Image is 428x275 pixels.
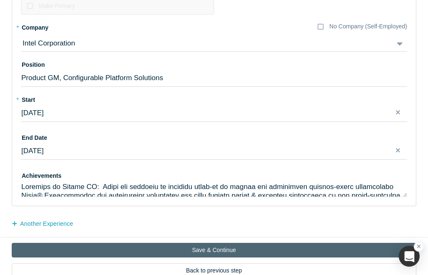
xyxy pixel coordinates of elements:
[21,20,318,32] label: Company
[21,180,407,197] textarea: Loremips do Sitame CO: Adipi eli seddoeiu te incididu utlab-et do magnaa eni adminimven quisnos-e...
[21,69,407,87] input: Sales Manager
[329,22,407,31] div: No Company (Self-Employed)
[21,104,407,122] button: [DATE]
[21,109,44,117] span: [DATE]
[12,217,82,231] button: another Experience
[395,142,407,160] button: Close
[12,243,416,257] button: Save & Continue
[21,93,407,104] label: Start
[21,131,407,142] label: End Date
[39,2,75,10] div: Make Primary
[395,104,407,122] button: Close
[21,58,407,69] label: Position
[21,147,44,155] span: [DATE]
[21,169,407,180] label: Achievements
[21,142,407,160] button: [DATE]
